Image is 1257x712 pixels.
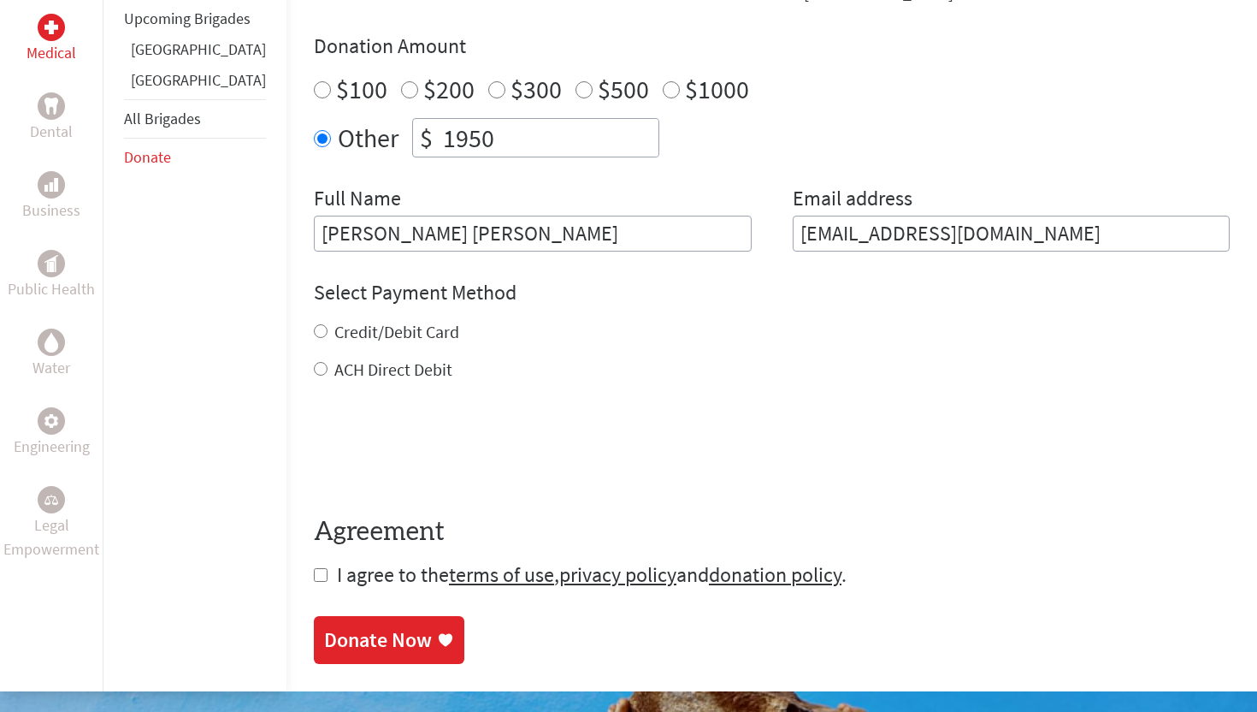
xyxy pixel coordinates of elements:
[334,359,452,380] label: ACH Direct Debit
[413,119,440,157] div: $
[510,73,562,105] label: $300
[793,216,1230,252] input: Your Email
[337,561,847,588] span: I agree to the , and .
[440,119,658,157] input: Enter Amount
[124,139,266,176] li: Donate
[131,39,266,59] a: [GEOGRAPHIC_DATA]
[38,486,65,513] div: Legal Empowerment
[38,92,65,120] div: Dental
[449,561,554,588] a: terms of use
[30,92,73,144] a: DentalDental
[32,329,70,380] a: WaterWater
[338,118,398,157] label: Other
[131,70,266,90] a: [GEOGRAPHIC_DATA]
[44,333,58,353] img: Water
[27,41,76,65] p: Medical
[38,250,65,277] div: Public Health
[559,561,676,588] a: privacy policy
[793,185,912,216] label: Email address
[423,73,475,105] label: $200
[314,517,1230,548] h4: Agreement
[709,561,841,588] a: donation policy
[44,495,58,505] img: Legal Empowerment
[334,321,459,342] label: Credit/Debit Card
[336,73,387,105] label: $100
[124,68,266,99] li: Guatemala
[124,147,171,167] a: Donate
[22,171,80,222] a: BusinessBusiness
[44,98,58,115] img: Dental
[3,486,99,561] a: Legal EmpowermentLegal Empowerment
[38,14,65,41] div: Medical
[124,99,266,139] li: All Brigades
[124,109,201,128] a: All Brigades
[38,329,65,356] div: Water
[44,255,58,272] img: Public Health
[124,38,266,68] li: Ghana
[3,513,99,561] p: Legal Empowerment
[38,407,65,435] div: Engineering
[314,279,1230,306] h4: Select Payment Method
[124,9,251,28] a: Upcoming Brigades
[44,414,58,428] img: Engineering
[598,73,649,105] label: $500
[314,416,574,483] iframe: reCAPTCHA
[314,216,752,252] input: Enter Full Name
[685,73,749,105] label: $1000
[8,277,95,301] p: Public Health
[14,435,90,459] p: Engineering
[30,120,73,144] p: Dental
[8,250,95,301] a: Public HealthPublic Health
[27,14,76,65] a: MedicalMedical
[314,33,1230,60] h4: Donation Amount
[314,185,401,216] label: Full Name
[44,178,58,192] img: Business
[22,199,80,222] p: Business
[324,626,432,654] div: Donate Now
[44,21,58,34] img: Medical
[14,407,90,459] a: EngineeringEngineering
[32,356,70,380] p: Water
[314,616,464,664] a: Donate Now
[38,171,65,199] div: Business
